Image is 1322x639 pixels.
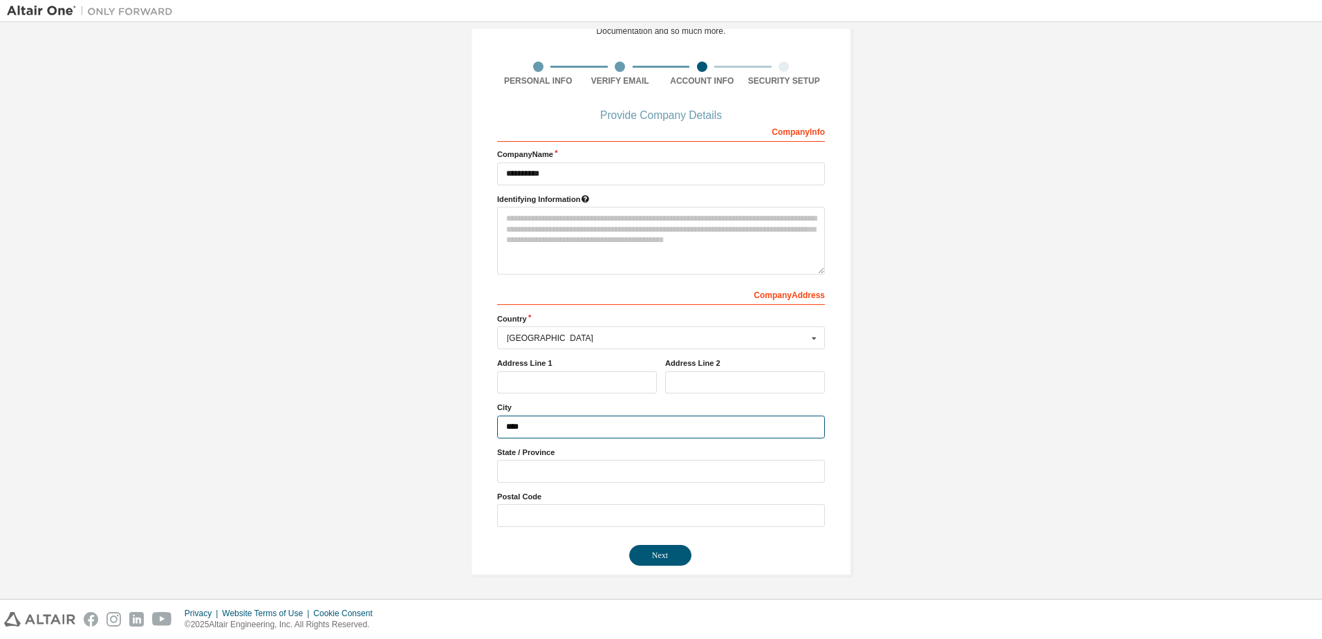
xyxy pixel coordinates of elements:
[661,75,743,86] div: Account Info
[665,358,825,369] label: Address Line 2
[106,612,121,627] img: instagram.svg
[507,334,808,342] div: [GEOGRAPHIC_DATA]
[497,194,825,205] label: Please provide any information that will help our support team identify your company. Email and n...
[497,111,825,120] div: Provide Company Details
[497,313,825,324] label: Country
[497,491,825,502] label: Postal Code
[497,120,825,142] div: Company Info
[497,75,579,86] div: Personal Info
[7,4,180,18] img: Altair One
[629,545,691,566] button: Next
[222,608,313,619] div: Website Terms of Use
[313,608,380,619] div: Cookie Consent
[497,358,657,369] label: Address Line 1
[743,75,826,86] div: Security Setup
[185,619,381,631] p: © 2025 Altair Engineering, Inc. All Rights Reserved.
[497,447,825,458] label: State / Province
[129,612,144,627] img: linkedin.svg
[497,402,825,413] label: City
[84,612,98,627] img: facebook.svg
[152,612,172,627] img: youtube.svg
[497,149,825,160] label: Company Name
[579,75,662,86] div: Verify Email
[497,283,825,305] div: Company Address
[185,608,222,619] div: Privacy
[4,612,75,627] img: altair_logo.svg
